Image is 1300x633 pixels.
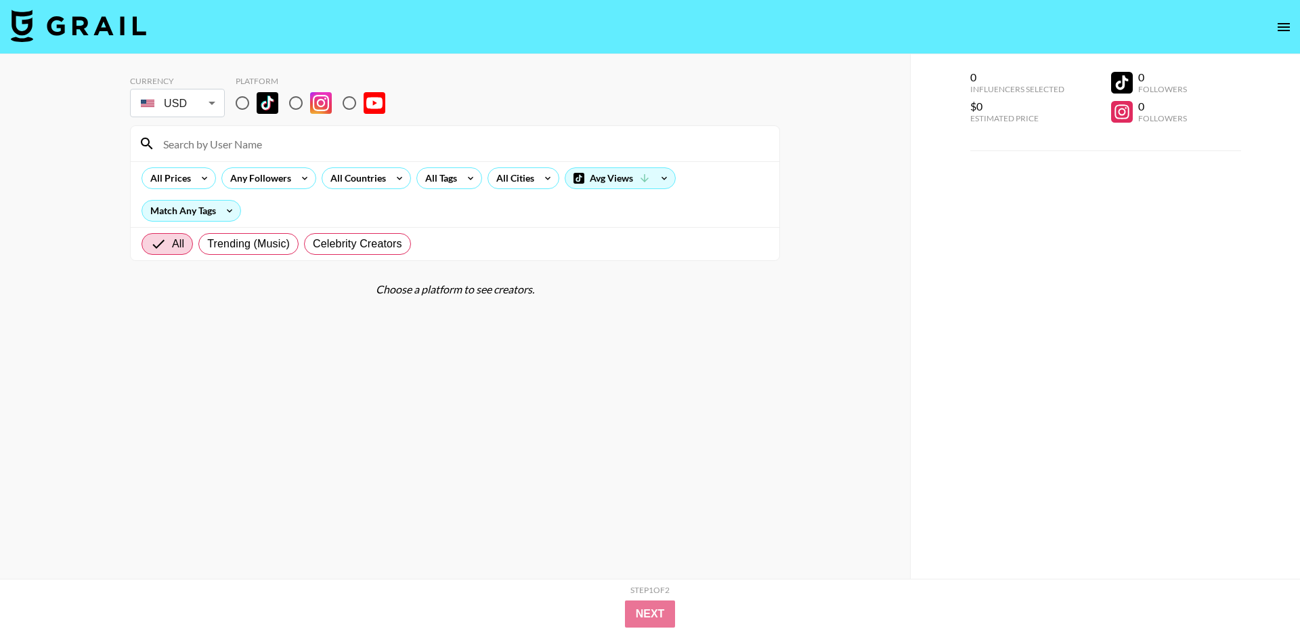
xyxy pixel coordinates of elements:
div: Step 1 of 2 [630,585,670,595]
div: USD [133,91,222,115]
div: Currency [130,76,225,86]
div: Platform [236,76,396,86]
iframe: Drift Widget Chat Controller [1232,565,1284,617]
span: All [172,236,184,252]
div: All Cities [488,168,537,188]
div: Any Followers [222,168,294,188]
div: $0 [970,100,1064,113]
img: TikTok [257,92,278,114]
div: Match Any Tags [142,201,240,221]
span: Celebrity Creators [313,236,402,252]
img: YouTube [364,92,385,114]
div: Influencers Selected [970,84,1064,94]
div: Estimated Price [970,113,1064,123]
button: open drawer [1270,14,1297,41]
div: Choose a platform to see creators. [130,283,780,296]
div: 0 [970,70,1064,84]
div: 0 [1138,70,1187,84]
div: All Prices [142,168,194,188]
input: Search by User Name [155,133,771,155]
div: Followers [1138,84,1187,94]
img: Instagram [310,92,332,114]
span: Trending (Music) [207,236,290,252]
div: All Countries [322,168,389,188]
img: Grail Talent [11,9,146,42]
button: Next [625,600,676,628]
div: 0 [1138,100,1187,113]
div: All Tags [417,168,460,188]
div: Followers [1138,113,1187,123]
div: Avg Views [565,168,675,188]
